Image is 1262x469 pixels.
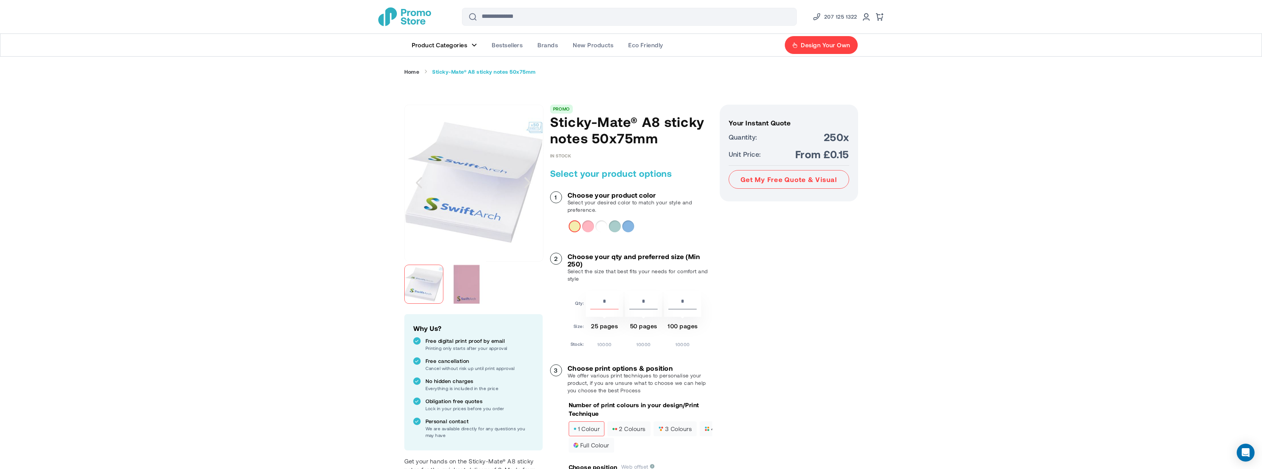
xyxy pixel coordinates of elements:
[729,119,849,127] h3: Your Instant Quote
[513,105,543,261] div: Next
[568,364,712,372] h3: Choose print options & position
[795,147,849,161] span: From £0.15
[426,385,534,392] p: Everything is included in the price
[622,220,634,232] div: Light blue
[569,401,712,418] p: Number of print colours in your design/Print Technique
[378,7,431,26] img: Promotional Merchandise
[612,426,645,431] span: 2 colours
[571,338,584,348] td: Stock:
[729,132,757,142] span: Quantity:
[568,253,712,268] h3: Choose your qty and preferred size (Min 250)
[586,319,623,336] td: 25 pages
[729,149,761,159] span: Unit Price:
[625,338,662,348] td: 10000
[595,220,607,232] div: White
[568,199,712,214] p: Select your desired color to match your style and preference.
[571,291,584,317] td: Qty:
[426,398,534,405] p: Obligation free quotes
[571,319,584,336] td: Size:
[404,265,443,304] img: Sticky-Mate® A8 sticky notes 50x75mm
[550,153,571,158] span: In stock
[412,41,468,49] span: Product Categories
[609,220,621,232] div: Mint
[426,418,534,425] p: Personal contact
[553,106,570,111] a: PROMO
[426,405,534,412] p: Lock in your prices before you order
[404,105,434,261] div: Previous
[812,12,857,21] a: Phone
[574,426,600,431] span: 1 colour
[405,113,543,252] img: Sticky-Mate® A8 sticky notes 50x75mm
[574,443,609,448] span: full colour
[426,377,534,385] p: No hidden charges
[537,41,558,49] span: Brands
[426,425,534,438] p: We are available directly for any questions you may have
[550,153,571,158] div: Availability
[573,41,613,49] span: New Products
[492,41,523,49] span: Bestsellers
[426,357,534,365] p: Free cancellation
[550,167,712,179] h2: Select your product options
[658,426,692,431] span: 3 colours
[582,220,594,232] div: Light pink
[426,365,534,371] p: Cancel without risk up until print approval
[568,191,712,199] h3: Choose your product color
[625,319,662,336] td: 50 pages
[729,170,849,189] button: Get My Free Quote & Visual
[801,41,850,49] span: Design Your Own
[628,41,663,49] span: Eco Friendly
[413,323,534,334] h2: Why Us?
[378,7,431,26] a: store logo
[824,130,849,144] span: 250x
[704,426,738,431] span: 4 colours
[569,220,581,232] div: Light yellow
[550,114,712,146] h1: Sticky-Mate® A8 sticky notes 50x75mm
[664,319,701,336] td: 100 pages
[664,338,701,348] td: 10000
[1237,444,1255,462] div: Open Intercom Messenger
[404,68,420,75] a: Home
[404,261,447,307] div: Sticky-Mate® A8 sticky notes 50x75mm
[586,338,623,348] td: 10000
[447,265,486,304] img: Sticky-Mate® A8 sticky notes 50x75mm
[426,345,534,351] p: Printing only starts after your approval
[447,261,486,307] div: Sticky-Mate® A8 sticky notes 50x75mm
[568,268,712,283] p: Select the size that best fits your needs for comfort and style
[568,372,712,394] p: We offer various print techniques to personalise your product, if you are unsure what to choose w...
[432,68,536,75] strong: Sticky-Mate® A8 sticky notes 50x75mm
[426,337,534,345] p: Free digital print proof by email
[824,12,857,21] span: 207 125 1322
